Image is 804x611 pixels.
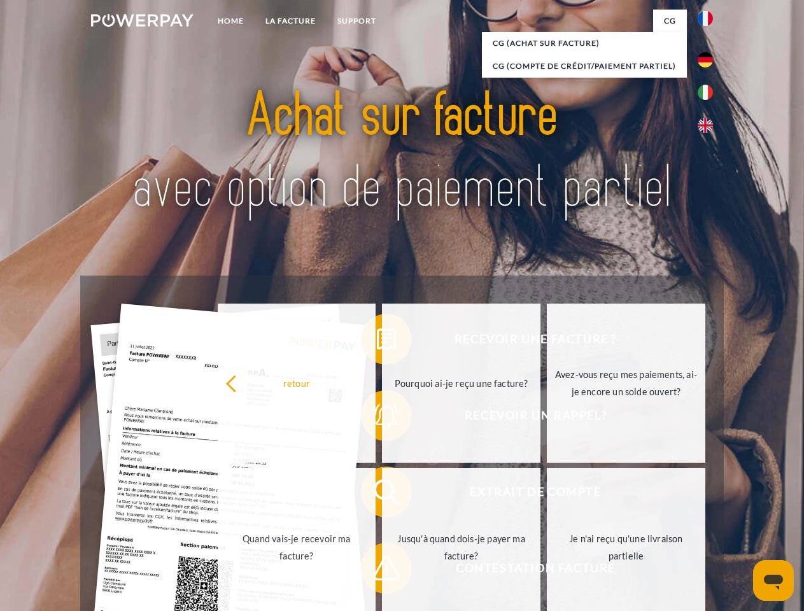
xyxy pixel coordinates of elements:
img: title-powerpay_fr.svg [122,61,682,244]
img: it [698,85,713,100]
a: Avez-vous reçu mes paiements, ai-je encore un solde ouvert? [547,304,705,463]
a: CG [653,10,687,32]
img: de [698,52,713,67]
a: Support [327,10,387,32]
div: Quand vais-je recevoir ma facture? [225,530,369,565]
img: logo-powerpay-white.svg [91,14,194,27]
div: Pourquoi ai-je reçu une facture? [390,374,533,391]
a: LA FACTURE [255,10,327,32]
img: fr [698,11,713,26]
a: CG (achat sur facture) [482,32,687,55]
a: CG (Compte de crédit/paiement partiel) [482,55,687,78]
img: en [698,118,713,133]
div: Avez-vous reçu mes paiements, ai-je encore un solde ouvert? [554,366,698,400]
a: Home [207,10,255,32]
div: retour [225,374,369,391]
div: Jusqu'à quand dois-je payer ma facture? [390,530,533,565]
iframe: Bouton de lancement de la fenêtre de messagerie [753,560,794,601]
div: Je n'ai reçu qu'une livraison partielle [554,530,698,565]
